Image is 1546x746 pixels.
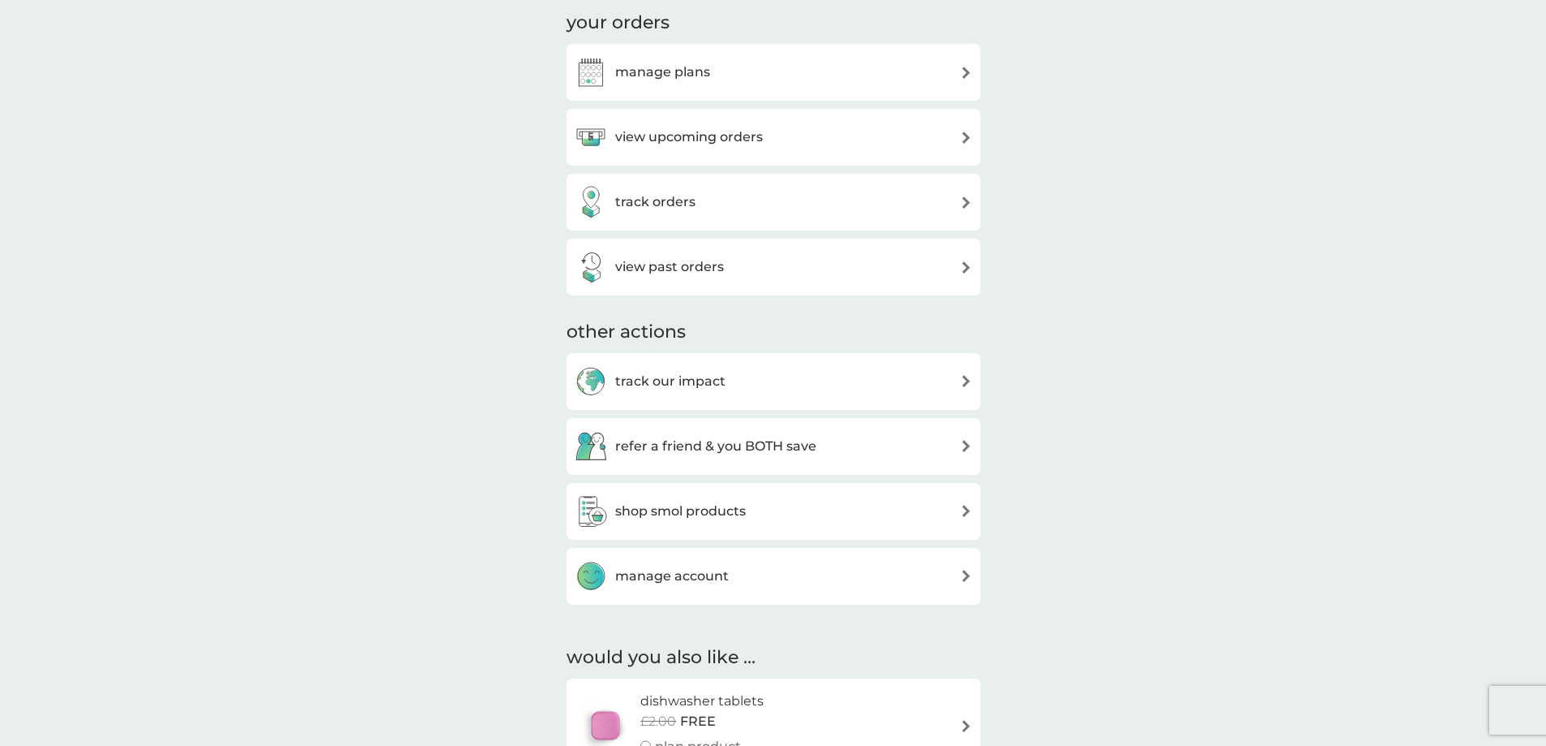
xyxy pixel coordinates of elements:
h3: manage account [615,566,729,587]
img: arrow right [960,196,972,209]
img: arrow right [960,375,972,387]
span: FREE [680,711,716,732]
img: arrow right [960,720,972,732]
h3: track orders [615,192,695,213]
img: arrow right [960,261,972,274]
img: arrow right [960,132,972,144]
h3: shop smol products [615,501,746,522]
h3: manage plans [615,62,710,83]
img: arrow right [960,570,972,582]
img: arrow right [960,505,972,517]
h3: view upcoming orders [615,127,763,148]
h3: view past orders [615,257,724,278]
h3: other actions [566,320,686,345]
h6: dishwasher tablets [640,691,764,712]
h2: would you also like ... [566,645,980,671]
h3: your orders [566,11,670,36]
h3: track our impact [615,371,726,392]
img: arrow right [960,67,972,79]
span: £2.00 [640,711,676,732]
h3: refer a friend & you BOTH save [615,436,816,457]
img: arrow right [960,440,972,452]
